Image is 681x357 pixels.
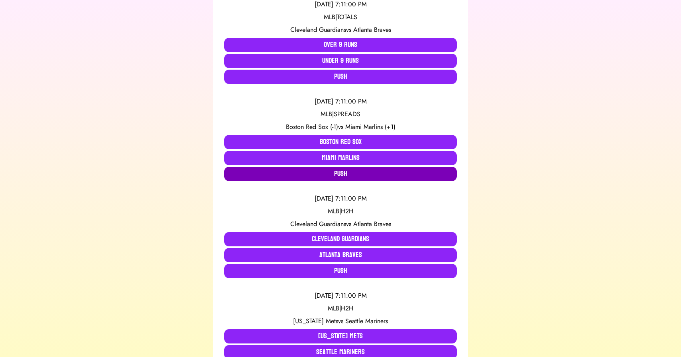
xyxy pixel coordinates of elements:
div: vs [224,316,457,326]
span: [US_STATE] Mets [293,316,338,326]
span: Cleveland Guardians [290,219,346,228]
button: Under 9 Runs [224,54,457,68]
span: Cleveland Guardians [290,25,346,34]
span: Boston Red Sox (-1) [286,122,338,131]
span: Atlanta Braves [353,25,391,34]
button: Push [224,70,457,84]
div: [DATE] 7:11:00 PM [224,291,457,300]
button: Push [224,264,457,278]
button: Boston Red Sox [224,135,457,149]
div: vs [224,122,457,132]
div: [DATE] 7:11:00 PM [224,97,457,106]
div: vs [224,25,457,35]
span: Atlanta Braves [353,219,391,228]
span: Miami Marlins (+1) [345,122,395,131]
button: [US_STATE] Mets [224,329,457,343]
div: vs [224,219,457,229]
div: MLB | H2H [224,304,457,313]
button: Over 9 Runs [224,38,457,52]
button: Cleveland Guardians [224,232,457,246]
span: Seattle Mariners [345,316,388,326]
div: MLB | TOTALS [224,12,457,22]
button: Atlanta Braves [224,248,457,262]
div: MLB | H2H [224,207,457,216]
button: Push [224,167,457,181]
div: [DATE] 7:11:00 PM [224,194,457,203]
button: Miami Marlins [224,151,457,165]
div: MLB | SPREADS [224,109,457,119]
